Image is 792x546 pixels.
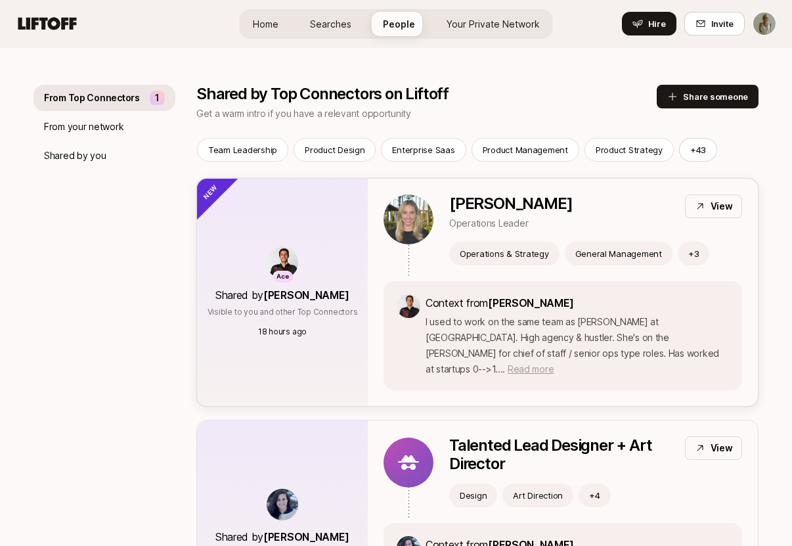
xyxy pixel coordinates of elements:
p: Operations & Strategy [460,247,549,260]
span: [PERSON_NAME] [263,288,349,302]
p: 1 [155,90,160,106]
span: Hire [648,17,666,30]
a: Searches [299,12,362,36]
span: Your Private Network [447,17,540,31]
a: People [372,12,426,36]
p: From your network [44,119,123,135]
button: Share someone [657,85,759,108]
p: Enterprise Saas [392,143,454,156]
button: +3 [678,242,710,265]
button: +43 [679,138,717,162]
span: Invite [711,17,734,30]
p: View [711,198,733,214]
p: View [711,440,733,456]
img: 9b7f698e_ba64_456c_b983_8976e1755cd1.jpg [384,194,433,244]
p: Context from [426,294,729,311]
p: Shared by Top Connectors on Liftoff [196,85,657,103]
p: [PERSON_NAME] [449,194,572,213]
p: Shared by [215,528,349,545]
img: ACg8ocKfD4J6FzG9_HAYQ9B8sLvPSEBLQEDmbHTY_vjoi9sRmV9s2RKt=s160-c [267,247,298,279]
img: ACg8ocKfD4J6FzG9_HAYQ9B8sLvPSEBLQEDmbHTY_vjoi9sRmV9s2RKt=s160-c [397,294,420,318]
button: +4 [579,484,611,507]
p: Product Design [305,143,364,156]
p: Get a warm intro if you have a relevant opportunity [196,106,657,122]
span: Read more [508,363,554,375]
p: Visible to you and other Top Connectors [208,306,358,318]
span: Searches [310,17,351,31]
a: Home [242,12,289,36]
p: From Top Connectors [44,90,140,106]
p: Product Management [483,143,568,156]
p: Design [460,489,487,502]
a: Your Private Network [436,12,550,36]
span: Home [253,17,278,31]
p: I used to work on the same team as [PERSON_NAME] at [GEOGRAPHIC_DATA]. High agency & hustler. She... [426,314,729,377]
img: Ashlea Sommer [753,12,776,35]
p: Team Leadership [208,143,277,156]
img: f3789128_d726_40af_ba80_c488df0e0488.jpg [267,489,298,520]
p: Shared by [215,286,349,304]
button: Ashlea Sommer [753,12,776,35]
p: Operations Leader [449,216,572,231]
p: Ace [276,271,289,283]
span: People [383,17,415,31]
div: New [175,156,240,221]
span: [PERSON_NAME] [263,530,349,543]
p: 18 hours ago [258,326,307,338]
button: Invite [684,12,745,35]
p: Shared by you [44,148,106,164]
p: General Management [575,247,662,260]
p: Product Strategy [596,143,663,156]
a: AceShared by[PERSON_NAME]Visible to you and other Top Connectors18 hours ago[PERSON_NAME]Operatio... [196,178,759,407]
p: Art Direction [513,489,563,502]
span: [PERSON_NAME] [488,296,574,309]
p: Talented Lead Designer + Art Director [449,436,674,473]
button: Hire [622,12,676,35]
